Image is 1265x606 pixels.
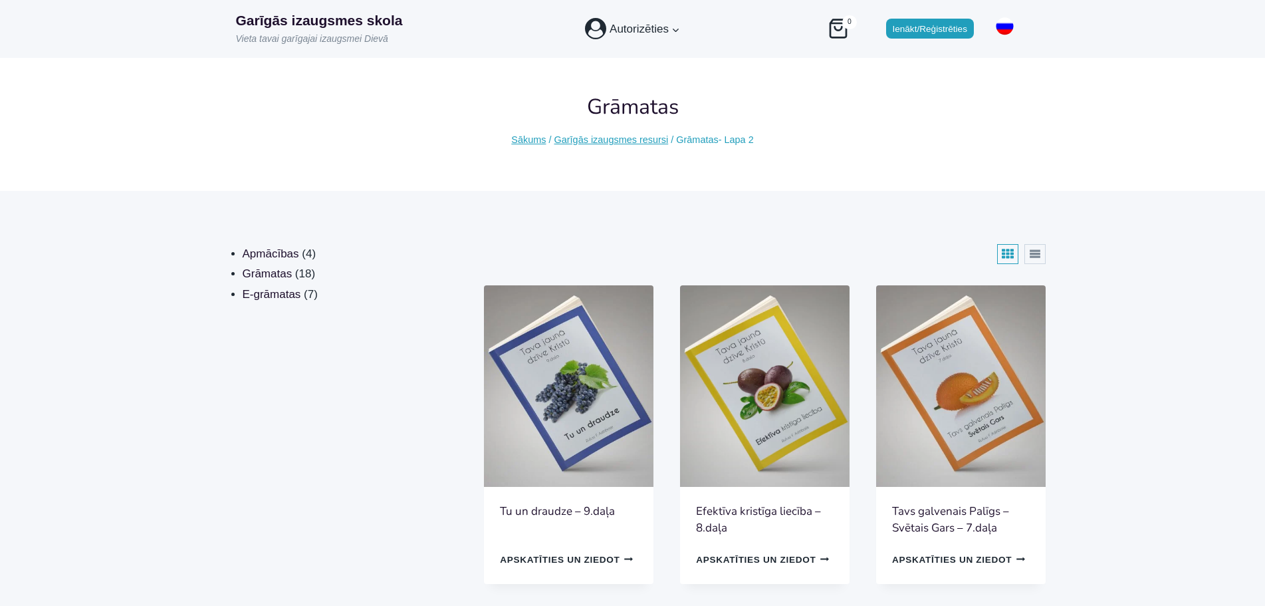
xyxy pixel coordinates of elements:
a: Garīgās izaugsmes skolaVieta tavai garīgajai izaugsmei Dievā [236,12,403,46]
nav: Breadcrumbs [511,132,753,148]
a: Tu un draudze – 9.daļa [500,504,615,519]
img: Tava jaunā dzīve Kristū - Efektīva kristīga liecība - 8.daļa [680,285,850,487]
a: E-grāmatas [243,288,301,301]
nav: Account Menu [585,11,680,46]
span: / [549,134,552,145]
span: 7 [308,288,314,301]
span: 0 [842,15,857,30]
span: 4 [306,247,312,260]
a: Efektīva kristīga liecība – 8.daļa [696,504,821,536]
span: 18 [299,267,312,280]
img: Russian [992,17,1018,35]
h1: Grāmatas [587,91,679,123]
a: Tavs galvenais Palīgs – Svētais Gars – 7.daļa [892,504,1009,536]
a: Grāmatas [243,267,292,280]
a: Izvēlieties opcijas priekš “Efektīva kristīga liecība - 8.daļa” [696,550,830,569]
a: Sākums [511,134,546,145]
div: - Lapa 2 [511,132,753,148]
a: Autorizēties [585,11,680,46]
a: Garīgās izaugsmes resursi [554,134,669,145]
span: Grāmatas [676,134,718,145]
p: Vieta tavai garīgajai izaugsmei Dievā [236,33,403,46]
a: Apmācības [243,247,299,260]
a: Iepirkšanās ratiņi [825,15,860,42]
span: Autorizēties [606,20,669,38]
img: Tava jaunā dzīve Kristū - Tu un draudze - 8.daļa [484,285,653,487]
p: Garīgās izaugsmes skola [236,12,403,29]
a: Ienākt/Reģistrēties [886,19,974,39]
a: Izvēlieties opcijas priekš “Tavs galvenais Palīgs - Svētais Gars - 7.daļa” [892,550,1026,569]
img: Tavs galvenais Palīgs - Svētais Gars - 7.daļa - Mācītājs Rufuss F. Adžiboije [876,285,1046,487]
span: Expand child menu [671,25,680,34]
span: / [671,134,673,145]
a: Izvēlieties opcijas priekš “Tu un draudze - 9.daļa” [500,550,633,569]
